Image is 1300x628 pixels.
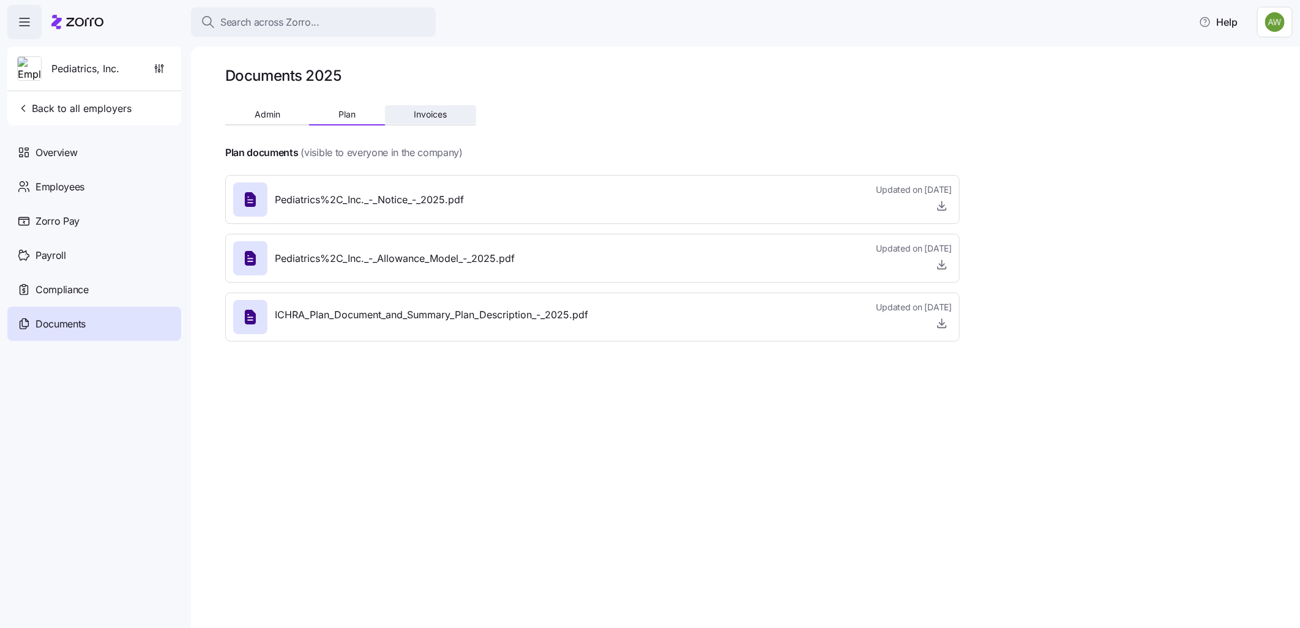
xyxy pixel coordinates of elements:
[876,301,952,313] span: Updated on [DATE]
[191,7,436,37] button: Search across Zorro...
[35,214,80,229] span: Zorro Pay
[876,242,952,255] span: Updated on [DATE]
[225,66,341,85] h1: Documents 2025
[7,135,181,170] a: Overview
[35,145,77,160] span: Overview
[7,204,181,238] a: Zorro Pay
[275,251,515,266] span: Pediatrics%2C_Inc._-_Allowance_Model_-_2025.pdf
[225,146,299,160] h4: Plan documents
[7,170,181,204] a: Employees
[17,101,132,116] span: Back to all employers
[12,96,136,121] button: Back to all employers
[35,248,66,263] span: Payroll
[255,110,280,119] span: Admin
[338,110,356,119] span: Plan
[7,307,181,341] a: Documents
[35,316,86,332] span: Documents
[301,145,463,160] span: (visible to everyone in the company)
[275,307,588,323] span: ICHRA_Plan_Document_and_Summary_Plan_Description_-_2025.pdf
[1199,15,1238,29] span: Help
[275,192,464,207] span: Pediatrics%2C_Inc._-_Notice_-_2025.pdf
[1265,12,1285,32] img: 187a7125535df60c6aafd4bbd4ff0edb
[35,179,84,195] span: Employees
[7,272,181,307] a: Compliance
[1189,10,1247,34] button: Help
[51,61,119,77] span: Pediatrics, Inc.
[18,57,41,81] img: Employer logo
[876,184,952,196] span: Updated on [DATE]
[7,238,181,272] a: Payroll
[35,282,89,297] span: Compliance
[220,15,319,30] span: Search across Zorro...
[414,110,447,119] span: Invoices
